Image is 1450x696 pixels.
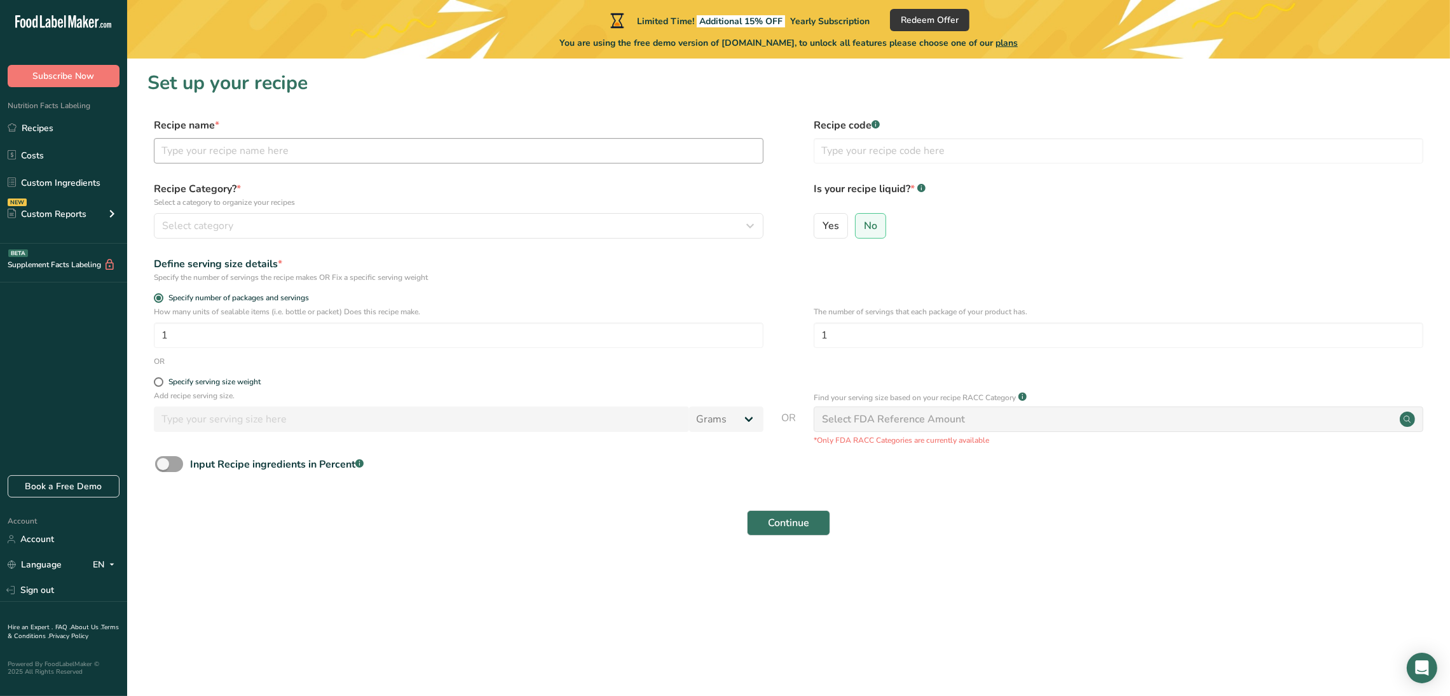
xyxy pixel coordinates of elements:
[8,65,120,87] button: Subscribe Now
[1407,653,1437,683] div: Open Intercom Messenger
[8,207,86,221] div: Custom Reports
[901,13,959,27] span: Redeem Offer
[608,13,870,28] div: Limited Time!
[8,198,27,206] div: NEW
[890,9,969,31] button: Redeem Offer
[814,138,1423,164] input: Type your recipe code here
[163,293,309,303] span: Specify number of packages and servings
[154,356,165,367] div: OR
[790,15,870,27] span: Yearly Subscription
[814,392,1016,403] p: Find your serving size based on your recipe RACC Category
[781,410,796,446] span: OR
[190,457,364,472] div: Input Recipe ingredients in Percent
[8,249,28,257] div: BETA
[8,623,53,632] a: Hire an Expert .
[154,197,763,208] p: Select a category to organize your recipes
[8,475,120,498] a: Book a Free Demo
[154,390,763,401] p: Add recipe serving size.
[747,510,830,536] button: Continue
[154,118,763,133] label: Recipe name
[154,306,763,317] p: How many units of sealable items (i.e. bottle or packet) Does this recipe make.
[559,36,1018,50] span: You are using the free demo version of [DOMAIN_NAME], to unlock all features please choose one of...
[864,219,877,232] span: No
[814,181,1423,208] label: Is your recipe liquid?
[823,219,839,232] span: Yes
[49,632,88,641] a: Privacy Policy
[154,272,763,283] div: Specify the number of servings the recipe makes OR Fix a specific serving weight
[154,407,689,432] input: Type your serving size here
[814,306,1423,317] p: The number of servings that each package of your product has.
[814,118,1423,133] label: Recipe code
[168,377,261,387] div: Specify serving size weight
[697,15,785,27] span: Additional 15% OFF
[71,623,101,632] a: About Us .
[147,69,1430,97] h1: Set up your recipe
[8,553,62,576] a: Language
[995,37,1018,49] span: plans
[768,515,809,531] span: Continue
[814,435,1423,446] p: *Only FDA RACC Categories are currently available
[822,412,965,427] div: Select FDA Reference Amount
[33,69,95,83] span: Subscribe Now
[8,660,120,676] div: Powered By FoodLabelMaker © 2025 All Rights Reserved
[8,623,119,641] a: Terms & Conditions .
[154,138,763,164] input: Type your recipe name here
[55,623,71,632] a: FAQ .
[162,218,233,233] span: Select category
[154,256,763,272] div: Define serving size details
[154,181,763,208] label: Recipe Category?
[93,557,120,573] div: EN
[154,213,763,239] button: Select category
